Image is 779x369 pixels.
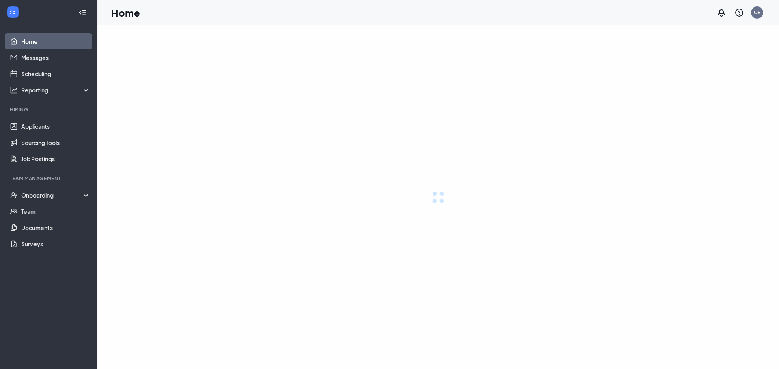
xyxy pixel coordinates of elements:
[21,118,90,134] a: Applicants
[21,134,90,151] a: Sourcing Tools
[754,9,760,16] div: CE
[21,191,91,199] div: Onboarding
[10,191,18,199] svg: UserCheck
[21,33,90,49] a: Home
[734,8,744,17] svg: QuestionInfo
[21,236,90,252] a: Surveys
[9,8,17,16] svg: WorkstreamLogo
[21,66,90,82] a: Scheduling
[21,151,90,167] a: Job Postings
[111,6,140,19] h1: Home
[717,8,726,17] svg: Notifications
[10,86,18,94] svg: Analysis
[10,175,89,182] div: Team Management
[10,106,89,113] div: Hiring
[21,86,91,94] div: Reporting
[78,9,86,17] svg: Collapse
[21,203,90,220] a: Team
[21,220,90,236] a: Documents
[21,49,90,66] a: Messages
